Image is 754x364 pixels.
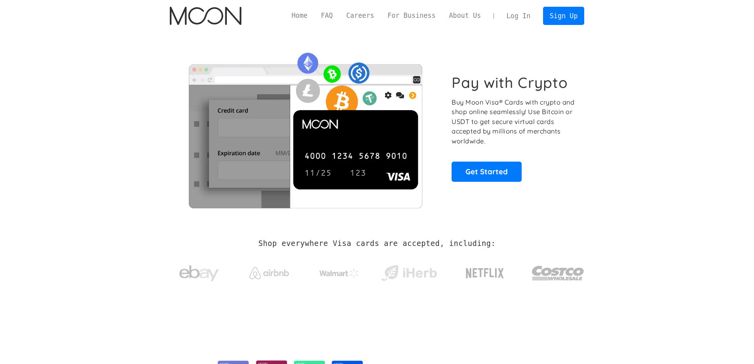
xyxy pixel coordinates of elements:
a: FAQ [314,11,340,21]
a: Sign Up [543,7,584,25]
p: Buy Moon Visa® Cards with crypto and shop online seamlessly! Use Bitcoin or USDT to get secure vi... [452,97,575,146]
a: Netflix [450,255,520,287]
h2: Shop everywhere Visa cards are accepted, including: [258,239,496,248]
a: For Business [381,11,442,21]
a: home [170,7,241,25]
a: ebay [170,253,229,290]
img: Netflix [465,263,505,283]
img: Moon Cards let you spend your crypto anywhere Visa is accepted. [170,47,441,208]
a: Walmart [310,261,368,282]
img: Airbnb [249,267,289,279]
a: Costco [532,250,585,292]
img: iHerb [380,263,439,284]
a: About Us [442,11,488,21]
img: Moon Logo [170,7,241,25]
img: Walmart [319,269,359,278]
img: Costco [532,258,585,288]
a: Log In [500,7,537,25]
img: ebay [179,261,219,286]
a: Get Started [452,162,522,181]
a: Home [285,11,314,21]
h1: Pay with Crypto [452,74,568,91]
a: iHerb [380,255,439,288]
a: Careers [340,11,381,21]
a: Airbnb [239,259,298,283]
